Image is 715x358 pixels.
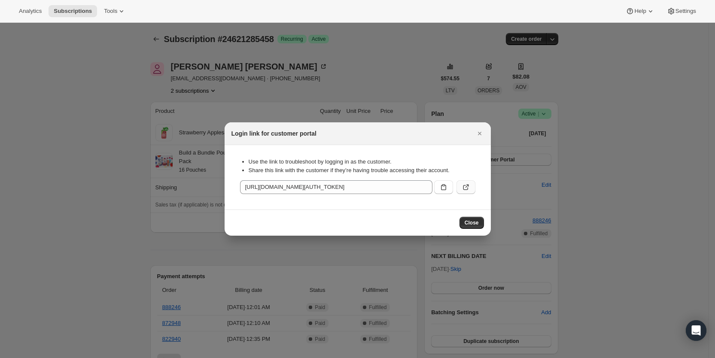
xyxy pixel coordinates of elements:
[231,129,316,138] h2: Login link for customer portal
[99,5,131,17] button: Tools
[621,5,660,17] button: Help
[634,8,646,15] span: Help
[19,8,42,15] span: Analytics
[662,5,701,17] button: Settings
[49,5,97,17] button: Subscriptions
[465,219,479,226] span: Close
[686,320,706,341] div: Open Intercom Messenger
[675,8,696,15] span: Settings
[249,166,475,175] li: Share this link with the customer if they’re having trouble accessing their account.
[54,8,92,15] span: Subscriptions
[104,8,117,15] span: Tools
[14,5,47,17] button: Analytics
[474,127,486,140] button: Close
[459,217,484,229] button: Close
[249,158,475,166] li: Use the link to troubleshoot by logging in as the customer.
